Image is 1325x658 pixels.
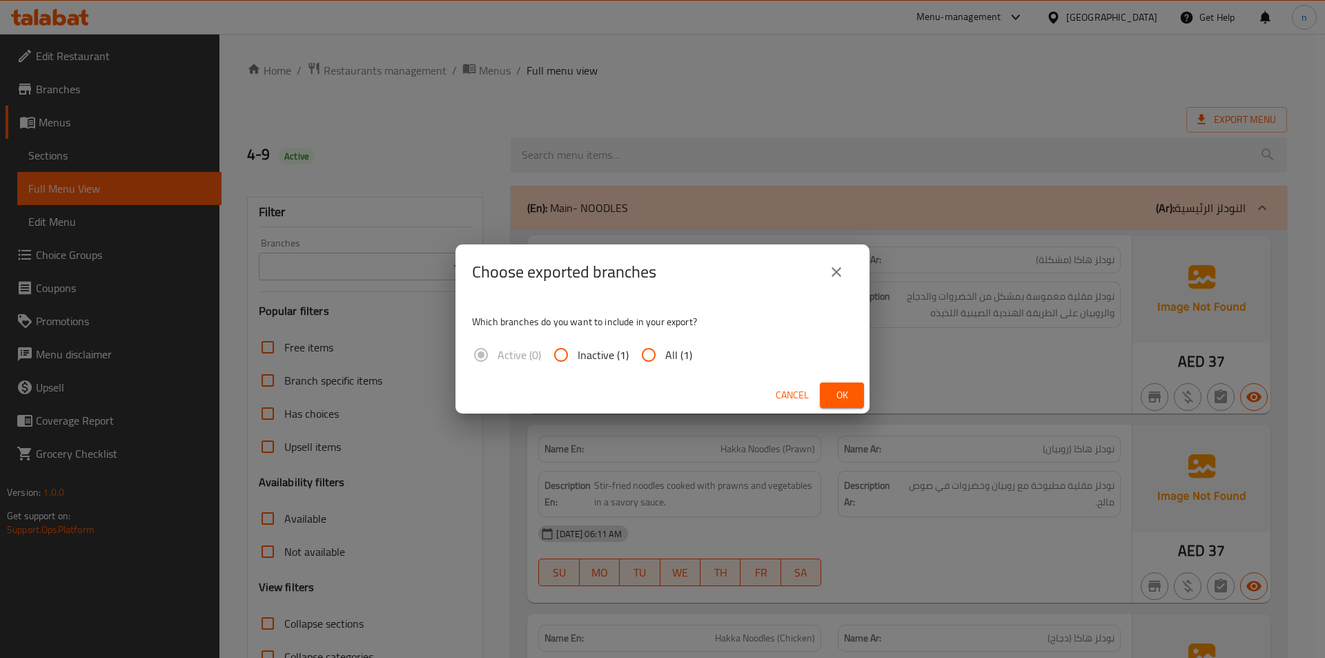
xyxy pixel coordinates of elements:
[472,261,656,283] h2: Choose exported branches
[820,255,853,289] button: close
[770,383,814,408] button: Cancel
[498,347,541,363] span: Active (0)
[472,315,853,329] p: Which branches do you want to include in your export?
[578,347,629,363] span: Inactive (1)
[831,387,853,404] span: Ok
[665,347,692,363] span: All (1)
[776,387,809,404] span: Cancel
[820,383,864,408] button: Ok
